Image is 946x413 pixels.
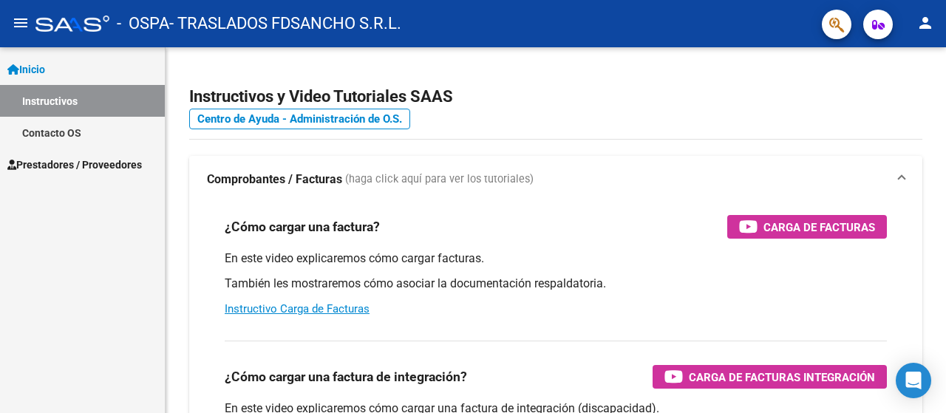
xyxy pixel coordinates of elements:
[225,302,370,315] a: Instructivo Carga de Facturas
[117,7,169,40] span: - OSPA
[225,216,380,237] h3: ¿Cómo cargar una factura?
[189,109,410,129] a: Centro de Ayuda - Administración de O.S.
[12,14,30,32] mat-icon: menu
[727,215,887,239] button: Carga de Facturas
[189,83,922,111] h2: Instructivos y Video Tutoriales SAAS
[896,363,931,398] div: Open Intercom Messenger
[653,365,887,389] button: Carga de Facturas Integración
[169,7,401,40] span: - TRASLADOS FDSANCHO S.R.L.
[189,156,922,203] mat-expansion-panel-header: Comprobantes / Facturas (haga click aquí para ver los tutoriales)
[225,250,887,267] p: En este video explicaremos cómo cargar facturas.
[7,61,45,78] span: Inicio
[916,14,934,32] mat-icon: person
[763,218,875,236] span: Carga de Facturas
[225,276,887,292] p: También les mostraremos cómo asociar la documentación respaldatoria.
[207,171,342,188] strong: Comprobantes / Facturas
[225,366,467,387] h3: ¿Cómo cargar una factura de integración?
[689,368,875,386] span: Carga de Facturas Integración
[345,171,534,188] span: (haga click aquí para ver los tutoriales)
[7,157,142,173] span: Prestadores / Proveedores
